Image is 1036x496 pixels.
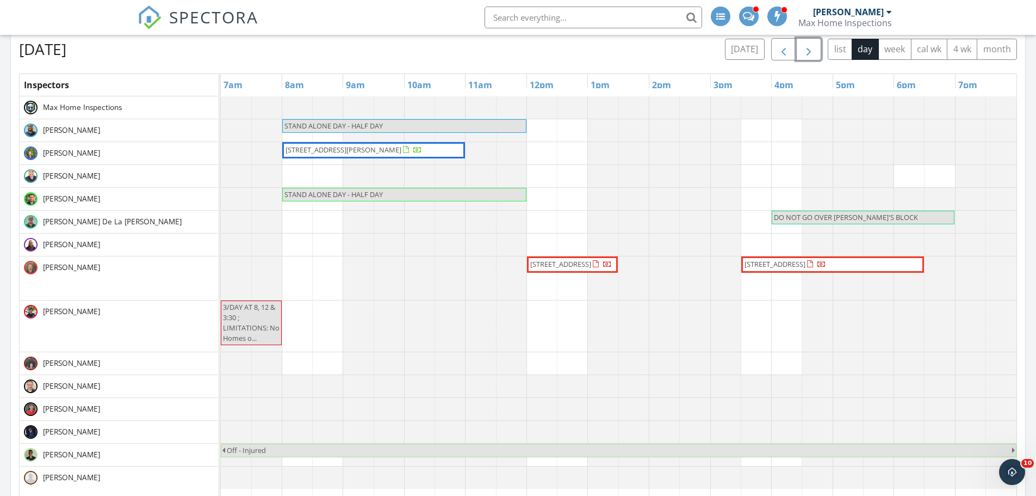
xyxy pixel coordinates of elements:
[1021,459,1034,468] span: 10
[530,259,591,269] span: [STREET_ADDRESS]
[19,38,66,60] h2: [DATE]
[833,76,858,94] a: 5pm
[138,5,162,29] img: The Best Home Inspection Software - Spectora
[977,39,1017,60] button: month
[41,472,102,483] span: [PERSON_NAME]
[24,471,38,485] img: default-user-f0147aede5fd5fa78ca7ade42f37bd4542148d508eef1c3d3ea960f66861d68b.jpg
[24,379,38,393] img: screenshot_20240521_140248.png
[828,39,852,60] button: list
[24,238,38,252] img: img_0254min.jpg
[286,145,401,155] span: [STREET_ADDRESS][PERSON_NAME]
[24,146,38,160] img: alejandrollarena.jpg
[725,39,765,60] button: [DATE]
[798,17,892,28] div: Max Home Inspections
[405,76,434,94] a: 10am
[527,76,556,94] a: 12pm
[745,259,805,269] span: [STREET_ADDRESS]
[24,192,38,206] img: screenshot_20240521_135947.png
[852,39,879,60] button: day
[41,403,102,414] span: [PERSON_NAME]
[911,39,948,60] button: cal wk
[947,39,977,60] button: 4 wk
[221,76,245,94] a: 7am
[41,102,124,113] span: Max Home Inspections
[41,216,184,227] span: [PERSON_NAME] De La [PERSON_NAME]
[41,426,102,437] span: [PERSON_NAME]
[24,124,38,137] img: img_2117minmin_2min.jpg
[282,76,307,94] a: 8am
[41,125,102,136] span: [PERSON_NAME]
[649,76,674,94] a: 2pm
[41,262,102,273] span: [PERSON_NAME]
[41,449,102,460] span: [PERSON_NAME]
[796,38,822,60] button: Next day
[485,7,702,28] input: Search everything...
[24,425,38,439] img: 123_14.jpeg
[24,101,38,114] img: screenshot_20250418_163926.png
[138,15,258,38] a: SPECTORA
[956,76,980,94] a: 7pm
[169,5,258,28] span: SPECTORA
[227,445,266,455] span: Off - Injured
[774,212,918,222] span: DO NOT GO OVER [PERSON_NAME]'S BLOCK
[466,76,495,94] a: 11am
[41,193,102,204] span: [PERSON_NAME]
[41,306,102,317] span: [PERSON_NAME]
[24,402,38,416] img: jim_d_wpi_4.jpeg
[772,76,796,94] a: 4pm
[813,7,884,17] div: [PERSON_NAME]
[24,215,38,229] img: 20230630_181745min.jpg
[999,459,1025,485] iframe: Intercom live chat
[24,357,38,370] img: oscarvarela.jpg
[588,76,612,94] a: 1pm
[894,76,919,94] a: 6pm
[771,38,797,60] button: Previous day
[223,302,280,344] span: 3/DAY AT 8, 12 & 3:30 ; LIMITATIONS: No Homes o...
[24,79,69,91] span: Inspectors
[41,170,102,181] span: [PERSON_NAME]
[41,358,102,369] span: [PERSON_NAME]
[24,305,38,319] img: 20250307_102244_1.jpg
[711,76,735,94] a: 3pm
[343,76,368,94] a: 9am
[284,189,383,199] span: STAND ALONE DAY - HALF DAY
[41,148,102,158] span: [PERSON_NAME]
[878,39,911,60] button: week
[284,121,383,131] span: STAND ALONE DAY - HALF DAY
[41,381,102,391] span: [PERSON_NAME]
[41,239,102,250] span: [PERSON_NAME]
[24,448,38,462] img: img_20230630_104050394_mf_portraitmin.jpg
[24,169,38,183] img: 20230703_153618min_1.jpg
[24,261,38,274] img: 20240517_115644.jpg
